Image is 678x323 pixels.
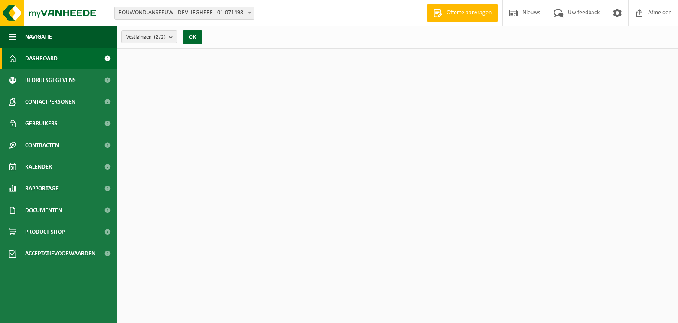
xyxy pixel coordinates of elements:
count: (2/2) [154,34,166,40]
span: Offerte aanvragen [444,9,494,17]
span: BOUWOND.ANSEEUW - DEVLIEGHERE - 01-071498 [115,7,254,19]
span: Acceptatievoorwaarden [25,243,95,264]
button: OK [183,30,202,44]
span: Contactpersonen [25,91,75,113]
span: Contracten [25,134,59,156]
span: Navigatie [25,26,52,48]
span: Kalender [25,156,52,178]
span: Documenten [25,199,62,221]
span: Dashboard [25,48,58,69]
span: Bedrijfsgegevens [25,69,76,91]
a: Offerte aanvragen [427,4,498,22]
span: Rapportage [25,178,59,199]
span: Vestigingen [126,31,166,44]
button: Vestigingen(2/2) [121,30,177,43]
span: BOUWOND.ANSEEUW - DEVLIEGHERE - 01-071498 [114,7,254,20]
span: Product Shop [25,221,65,243]
span: Gebruikers [25,113,58,134]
